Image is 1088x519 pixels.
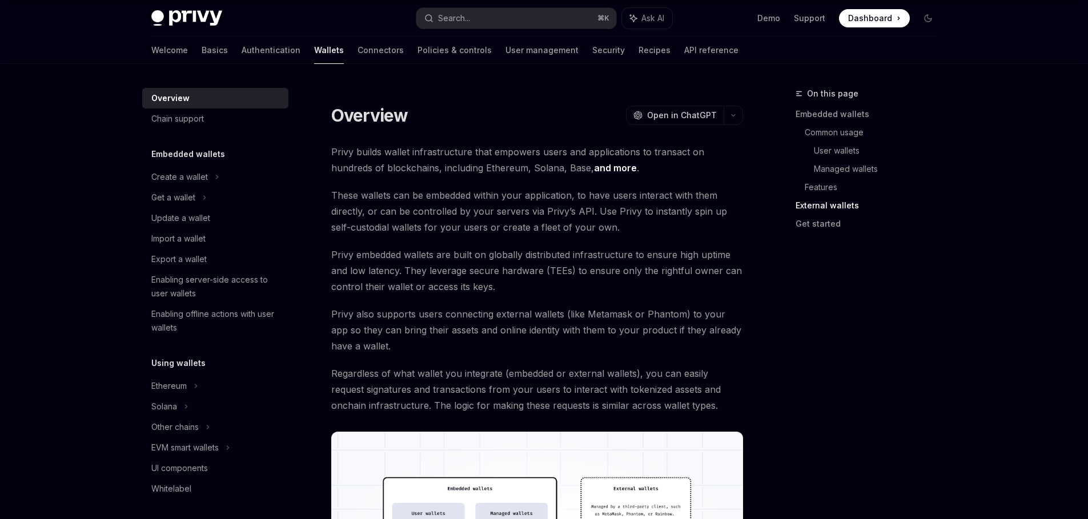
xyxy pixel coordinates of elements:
[594,162,637,174] a: and more
[151,112,204,126] div: Chain support
[151,356,206,370] h5: Using wallets
[814,160,946,178] a: Managed wallets
[151,191,195,204] div: Get a wallet
[794,13,825,24] a: Support
[151,461,208,475] div: UI components
[331,306,743,354] span: Privy also supports users connecting external wallets (like Metamask or Phantom) to your app so t...
[142,304,288,338] a: Enabling offline actions with user wallets
[807,87,858,100] span: On this page
[142,228,288,249] a: Import a wallet
[151,211,210,225] div: Update a wallet
[331,105,408,126] h1: Overview
[151,420,199,434] div: Other chains
[919,9,937,27] button: Toggle dark mode
[331,365,743,413] span: Regardless of what wallet you integrate (embedded or external wallets), you can easily request si...
[796,196,946,215] a: External wallets
[805,178,946,196] a: Features
[684,37,738,64] a: API reference
[151,379,187,393] div: Ethereum
[331,187,743,235] span: These wallets can be embedded within your application, to have users interact with them directly,...
[142,88,288,108] a: Overview
[142,478,288,499] a: Whitelabel
[151,147,225,161] h5: Embedded wallets
[142,269,288,304] a: Enabling server-side access to user wallets
[151,91,190,105] div: Overview
[416,8,616,29] button: Search...⌘K
[805,123,946,142] a: Common usage
[142,458,288,478] a: UI components
[417,37,492,64] a: Policies & controls
[151,37,188,64] a: Welcome
[142,208,288,228] a: Update a wallet
[151,400,177,413] div: Solana
[331,144,743,176] span: Privy builds wallet infrastructure that empowers users and applications to transact on hundreds o...
[151,307,282,335] div: Enabling offline actions with user wallets
[848,13,892,24] span: Dashboard
[597,14,609,23] span: ⌘ K
[358,37,404,64] a: Connectors
[814,142,946,160] a: User wallets
[592,37,625,64] a: Security
[151,232,206,246] div: Import a wallet
[151,482,191,496] div: Whitelabel
[639,37,671,64] a: Recipes
[202,37,228,64] a: Basics
[839,9,910,27] a: Dashboard
[647,110,717,121] span: Open in ChatGPT
[151,10,222,26] img: dark logo
[796,215,946,233] a: Get started
[142,249,288,269] a: Export a wallet
[331,247,743,295] span: Privy embedded wallets are built on globally distributed infrastructure to ensure high uptime and...
[438,11,470,25] div: Search...
[505,37,579,64] a: User management
[242,37,300,64] a: Authentication
[142,108,288,129] a: Chain support
[151,170,208,184] div: Create a wallet
[757,13,780,24] a: Demo
[626,106,724,125] button: Open in ChatGPT
[796,105,946,123] a: Embedded wallets
[314,37,344,64] a: Wallets
[151,273,282,300] div: Enabling server-side access to user wallets
[622,8,672,29] button: Ask AI
[641,13,664,24] span: Ask AI
[151,441,219,454] div: EVM smart wallets
[151,252,207,266] div: Export a wallet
